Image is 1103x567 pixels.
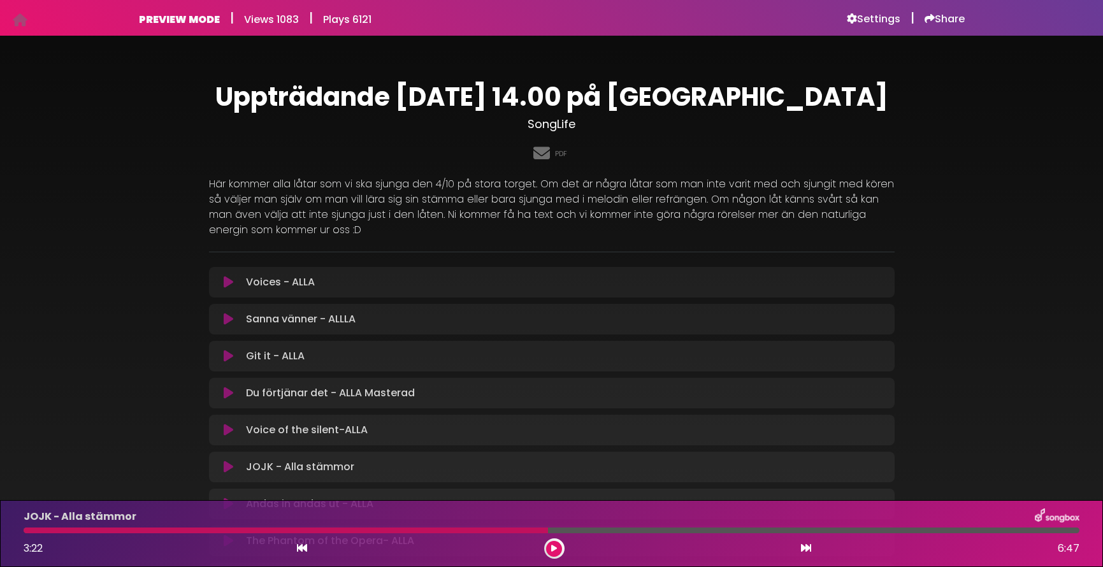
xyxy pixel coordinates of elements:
[246,459,354,475] p: JOJK - Alla stämmor
[246,385,415,401] p: Du förtjänar det - ALLA Masterad
[555,148,567,159] a: PDF
[925,13,965,25] a: Share
[230,10,234,25] h5: |
[24,509,136,524] p: JOJK - Alla stämmor
[139,13,220,25] h6: PREVIEW MODE
[911,10,914,25] h5: |
[847,13,900,25] a: Settings
[209,176,895,238] p: Här kommer alla låtar som vi ska sjunga den 4/10 på stora torget. Om det är några låtar som man i...
[1058,541,1079,556] span: 6:47
[209,117,895,131] h3: SongLife
[323,13,371,25] h6: Plays 6121
[246,422,368,438] p: Voice of the silent-ALLA
[246,312,356,327] p: Sanna vänner - ALLLA
[309,10,313,25] h5: |
[246,348,305,364] p: Git it - ALLA
[24,541,43,556] span: 3:22
[246,496,373,512] p: Andas in andas ut - ALLA
[244,13,299,25] h6: Views 1083
[246,275,315,290] p: Voices - ALLA
[1035,508,1079,525] img: songbox-logo-white.png
[209,82,895,112] h1: Uppträdande [DATE] 14.00 på [GEOGRAPHIC_DATA]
